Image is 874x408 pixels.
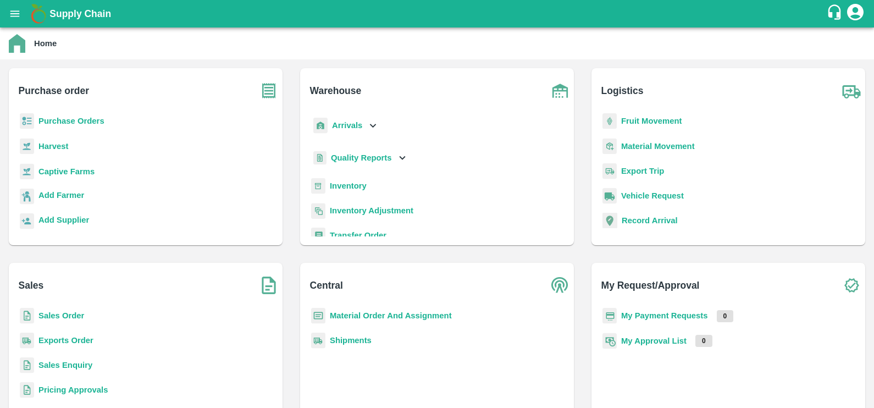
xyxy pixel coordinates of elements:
a: Fruit Movement [621,117,682,125]
a: Captive Farms [38,167,95,176]
img: inventory [311,203,325,219]
div: customer-support [826,4,845,24]
img: sales [20,357,34,373]
a: Sales Order [38,311,84,320]
img: warehouse [546,77,574,104]
b: Add Supplier [38,216,89,224]
b: Arrivals [332,121,362,130]
img: whTransfer [311,228,325,244]
img: whInventory [311,178,325,194]
img: farmer [20,189,34,205]
a: Harvest [38,142,68,151]
button: open drawer [2,1,27,26]
img: reciept [20,113,34,129]
img: sales [20,382,34,398]
img: recordArrival [602,213,617,228]
b: Purchase order [19,83,89,98]
img: purchase [255,77,283,104]
a: Material Order And Assignment [330,311,452,320]
b: Sales [19,278,44,293]
a: Vehicle Request [621,191,684,200]
a: Add Supplier [38,214,89,229]
a: Sales Enquiry [38,361,92,370]
a: Purchase Orders [38,117,104,125]
b: Home [34,39,57,48]
img: fruit [602,113,617,129]
img: vehicle [602,188,617,204]
img: centralMaterial [311,308,325,324]
a: Inventory [330,181,367,190]
a: Supply Chain [49,6,826,21]
p: 0 [695,335,712,347]
img: whArrival [313,118,328,134]
b: My Request/Approval [601,278,700,293]
a: Material Movement [621,142,695,151]
b: Logistics [601,83,644,98]
img: central [546,272,574,299]
p: 0 [717,310,734,322]
a: Record Arrival [622,216,678,225]
img: shipments [311,333,325,349]
img: check [838,272,865,299]
img: harvest [20,138,34,155]
div: Arrivals [311,113,379,138]
a: My Approval List [621,337,687,345]
a: Transfer Order [330,231,386,240]
b: Quality Reports [331,153,392,162]
img: harvest [20,163,34,180]
img: home [9,34,25,53]
a: Pricing Approvals [38,385,108,394]
b: Supply Chain [49,8,111,19]
div: account of current user [845,2,865,25]
img: delivery [602,163,617,179]
img: qualityReport [313,151,327,165]
div: Quality Reports [311,147,408,169]
img: supplier [20,213,34,229]
a: Inventory Adjustment [330,206,413,215]
img: soSales [255,272,283,299]
a: Shipments [330,336,372,345]
img: material [602,138,617,155]
img: shipments [20,333,34,349]
b: Warehouse [310,83,362,98]
b: Central [310,278,343,293]
a: My Payment Requests [621,311,708,320]
b: Add Farmer [38,191,84,200]
a: Exports Order [38,336,93,345]
img: sales [20,308,34,324]
a: Add Farmer [38,189,84,204]
img: payment [602,308,617,324]
img: logo [27,3,49,25]
a: Export Trip [621,167,664,175]
img: truck [838,77,865,104]
img: approval [602,333,617,349]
